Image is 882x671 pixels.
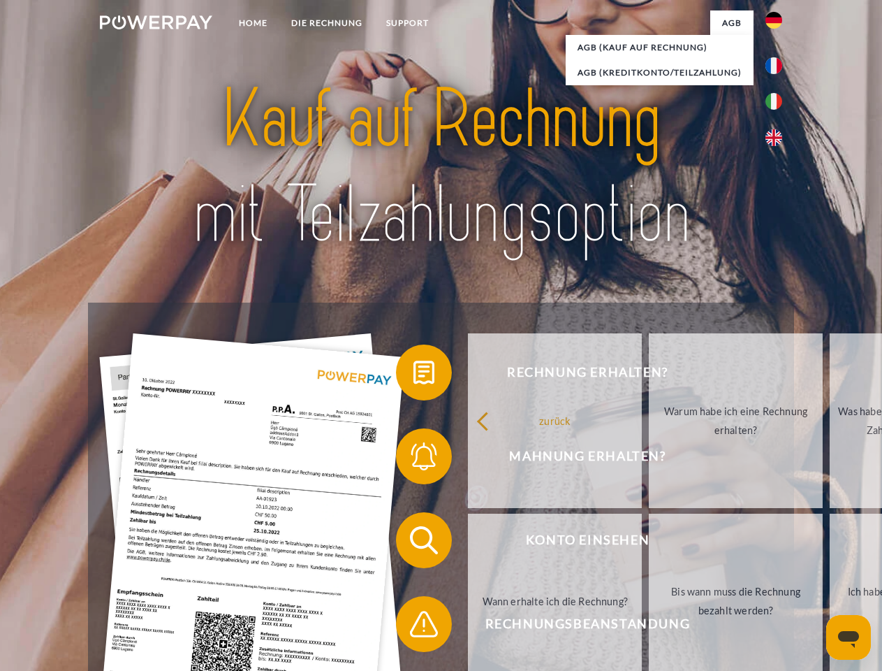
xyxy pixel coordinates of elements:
img: qb_warning.svg [406,607,441,642]
img: qb_search.svg [406,523,441,558]
img: logo-powerpay-white.svg [100,15,212,29]
img: de [765,12,782,29]
div: Wann erhalte ich die Rechnung? [476,591,633,610]
img: qb_bell.svg [406,439,441,474]
a: agb [710,10,754,36]
div: Bis wann muss die Rechnung bezahlt werden? [657,582,814,620]
a: Home [227,10,279,36]
img: en [765,129,782,146]
button: Konto einsehen [396,512,759,568]
a: DIE RECHNUNG [279,10,374,36]
img: qb_bill.svg [406,355,441,390]
a: SUPPORT [374,10,441,36]
button: Mahnung erhalten? [396,428,759,484]
iframe: Schaltfläche zum Öffnen des Messaging-Fensters [826,615,871,660]
button: Rechnung erhalten? [396,345,759,401]
button: Rechnungsbeanstandung [396,596,759,652]
div: Warum habe ich eine Rechnung erhalten? [657,402,814,440]
a: AGB (Kreditkonto/Teilzahlung) [566,60,754,85]
img: fr [765,57,782,74]
img: title-powerpay_de.svg [133,67,749,268]
a: AGB (Kauf auf Rechnung) [566,35,754,60]
div: zurück [476,411,633,430]
img: it [765,93,782,110]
